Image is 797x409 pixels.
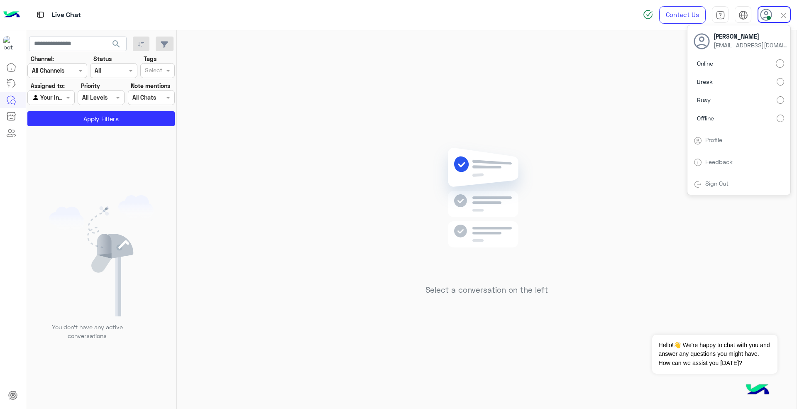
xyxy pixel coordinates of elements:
[106,37,127,54] button: search
[705,158,733,165] a: Feedback
[144,54,156,63] label: Tags
[111,39,121,49] span: search
[697,114,714,122] span: Offline
[743,376,772,405] img: hulul-logo.png
[697,59,713,68] span: Online
[714,41,788,49] span: [EMAIL_ADDRESS][DOMAIN_NAME]
[738,10,748,20] img: tab
[52,10,81,21] p: Live Chat
[45,323,129,340] p: You don’t have any active conversations
[31,54,54,63] label: Channel:
[27,111,175,126] button: Apply Filters
[652,335,777,374] span: Hello!👋 We're happy to chat with you and answer any questions you might have. How can we assist y...
[777,96,784,104] input: Busy
[779,11,788,20] img: close
[697,77,713,86] span: Break
[3,36,18,51] img: 713415422032625
[49,195,154,316] img: empty users
[659,6,706,24] a: Contact Us
[93,54,112,63] label: Status
[716,10,725,20] img: tab
[3,6,20,24] img: Logo
[694,137,702,145] img: tab
[425,285,548,295] h5: Select a conversation on the left
[777,115,784,122] input: Offline
[81,81,100,90] label: Priority
[714,32,788,41] span: [PERSON_NAME]
[776,59,784,68] input: Online
[35,10,46,20] img: tab
[427,141,547,279] img: no messages
[643,10,653,20] img: spinner
[694,180,702,189] img: tab
[705,136,722,143] a: Profile
[712,6,729,24] a: tab
[777,78,784,86] input: Break
[131,81,170,90] label: Note mentions
[697,96,711,104] span: Busy
[694,158,702,167] img: tab
[705,180,729,187] a: Sign Out
[31,81,65,90] label: Assigned to:
[144,66,162,76] div: Select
